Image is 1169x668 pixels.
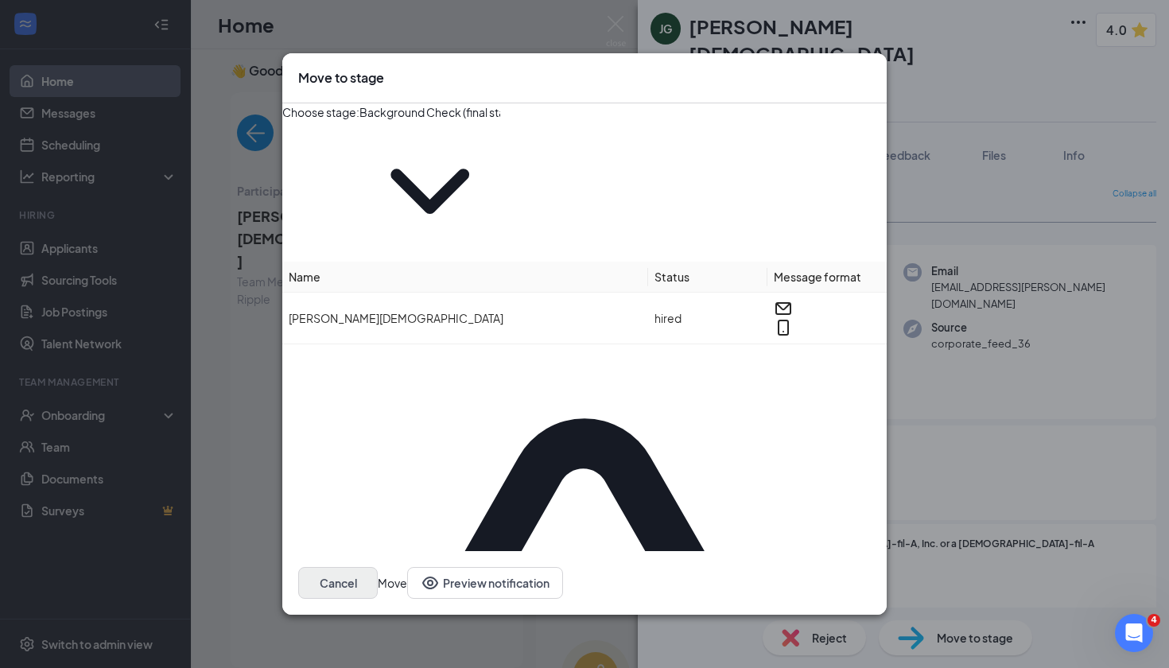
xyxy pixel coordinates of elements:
button: Preview notificationEye [407,567,563,599]
svg: MobileSms [774,318,793,337]
iframe: Intercom live chat [1115,614,1153,652]
th: Message format [767,262,887,293]
span: Choose stage : [282,103,359,262]
h3: Move to stage [298,69,384,87]
span: [PERSON_NAME][DEMOGRAPHIC_DATA] [289,311,503,325]
svg: ChevronDown [359,121,500,262]
button: Move [378,567,407,599]
th: Name [282,262,648,293]
th: Status [648,262,767,293]
td: hired [648,293,767,344]
svg: Eye [421,573,440,592]
span: 4 [1148,614,1160,627]
button: Cancel [298,567,378,599]
svg: Email [774,299,793,318]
